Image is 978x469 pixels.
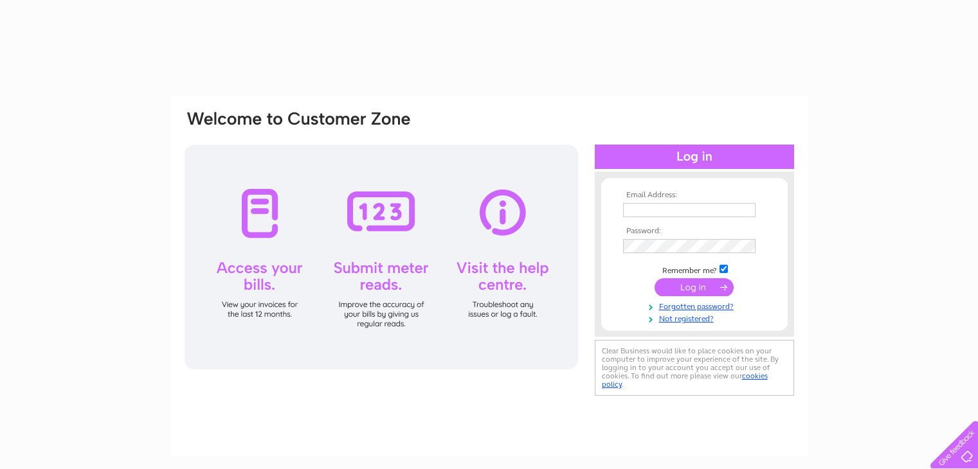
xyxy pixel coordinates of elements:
div: Clear Business would like to place cookies on your computer to improve your experience of the sit... [595,340,794,396]
a: Forgotten password? [623,299,769,312]
td: Remember me? [620,263,769,276]
a: cookies policy [602,371,768,389]
a: Not registered? [623,312,769,324]
th: Password: [620,227,769,236]
input: Submit [655,278,734,296]
th: Email Address: [620,191,769,200]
